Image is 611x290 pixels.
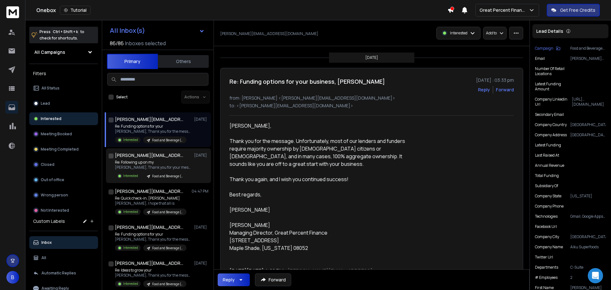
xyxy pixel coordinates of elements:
[194,153,208,158] p: [DATE]
[41,255,46,260] p: All
[41,116,61,121] p: Interested
[41,177,64,182] p: Out of office
[41,101,50,106] p: Lead
[152,246,183,251] p: Food and Beverage (General) - [DATE]
[60,6,91,15] button: Tutorial
[535,153,559,158] p: Last Raised At
[41,193,68,198] p: Wrong person
[229,175,415,183] div: Thank you again, and I wish you continued success!
[41,208,69,213] p: Not Interested
[229,221,415,229] div: [PERSON_NAME]
[41,240,52,245] p: Inbox
[29,173,98,186] button: Out of office
[29,189,98,202] button: Wrong person
[535,255,553,260] p: Twitter Url
[229,191,415,198] div: Best regards,
[125,39,166,47] h3: Inboxes selected
[535,224,557,229] p: Facebook Url
[115,129,191,134] p: [PERSON_NAME], Thank you for the message.
[229,267,373,282] a: [PERSON_NAME][EMAIL_ADDRESS][DOMAIN_NAME]
[535,194,561,199] p: Company State
[29,143,98,156] button: Meeting Completed
[570,56,606,61] p: [PERSON_NAME][EMAIL_ADDRESS][DOMAIN_NAME]
[570,194,606,199] p: [US_STATE]
[535,275,558,280] p: # Employees
[547,4,600,17] button: Get Free Credits
[229,77,385,86] h1: Re: Funding options for your business, [PERSON_NAME]
[536,28,563,34] p: Lead Details
[194,225,208,230] p: [DATE]
[123,173,138,178] p: Interested
[229,137,415,168] div: Thank you for the message. Unfortunately, most of our lenders and funders require majority owners...
[535,214,558,219] p: Technologies
[115,273,191,278] p: [PERSON_NAME], Thank you for the message.
[570,234,606,239] p: [GEOGRAPHIC_DATA]
[115,116,185,123] h1: [PERSON_NAME][EMAIL_ADDRESS][DOMAIN_NAME]
[229,95,514,101] p: from: [PERSON_NAME] <[PERSON_NAME][EMAIL_ADDRESS][DOMAIN_NAME]>
[29,236,98,249] button: Inbox
[535,204,564,209] p: Company Phone
[218,273,250,286] button: Reply
[107,54,158,69] button: Primary
[123,281,138,286] p: Interested
[535,244,563,250] p: Company Name
[223,277,235,283] div: Reply
[192,189,208,194] p: 04:47 PM
[570,214,606,219] p: Gmail, Google Apps, Yotpo, Lucky Orange, Klaviyo, Shopify, Mobile Friendly, Google Font API, Face...
[152,138,183,143] p: Food and Beverage (General) - [DATE]
[570,244,606,250] p: Aiku Superfoods
[535,163,564,168] p: Annual Revenue
[29,69,98,78] h3: Filters
[535,46,553,51] p: Campaign
[535,183,558,188] p: Subsidiary of
[29,158,98,171] button: Closed
[535,97,572,107] p: Company Linkedin Url
[229,244,415,252] div: Maple Shade, [US_STATE] 08052
[478,87,490,93] button: Reply
[115,268,191,273] p: Re: Ideas to grow your
[105,24,210,37] button: All Inbox(s)
[570,132,606,138] p: [GEOGRAPHIC_DATA], [US_STATE], [GEOGRAPHIC_DATA], 90012
[535,122,567,127] p: Company Country
[229,229,415,237] div: Managing Director, Great Percent Finance
[588,268,603,283] div: Open Intercom Messenger
[123,209,138,214] p: Interested
[570,46,606,51] p: Food and Beverage (General) - [DATE]
[535,173,559,178] p: Total Funding
[34,49,65,55] h1: All Campaigns
[570,265,606,270] p: C-Suite
[29,251,98,264] button: All
[152,210,183,215] p: Food and Beverage (General) - [DATE]
[6,271,19,284] button: B
[220,31,318,36] p: [PERSON_NAME][EMAIL_ADDRESS][DOMAIN_NAME]
[33,218,65,224] h3: Custom Labels
[365,55,378,60] p: [DATE]
[535,112,564,117] p: Secondary Email
[229,237,415,244] div: [STREET_ADDRESS]
[41,86,60,91] p: All Status
[152,174,183,179] p: Food and Beverage (General) - [DATE]
[570,275,606,280] p: 2
[115,201,186,206] p: [PERSON_NAME], I hope that all is
[572,97,606,107] p: [URL][DOMAIN_NAME]
[41,162,54,167] p: Closed
[152,282,183,286] p: Food and Beverage (General) - [DATE]
[229,122,415,130] div: [PERSON_NAME],
[158,54,209,68] button: Others
[229,206,415,214] div: [PERSON_NAME]
[36,6,447,15] div: Onebox
[41,131,72,137] p: Meeting Booked
[29,112,98,125] button: Interested
[535,234,559,239] p: Company City
[535,265,558,270] p: Departments
[560,7,595,13] p: Get Free Credits
[110,27,145,34] h1: All Inbox(s)
[110,39,124,47] span: 86 / 86
[115,152,185,159] h1: [PERSON_NAME][EMAIL_ADDRESS][DOMAIN_NAME]
[255,273,291,286] button: Forward
[535,81,573,92] p: Latest Funding Amount
[115,188,185,195] h1: [PERSON_NAME][EMAIL_ADDRESS][DOMAIN_NAME]
[29,46,98,59] button: All Campaigns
